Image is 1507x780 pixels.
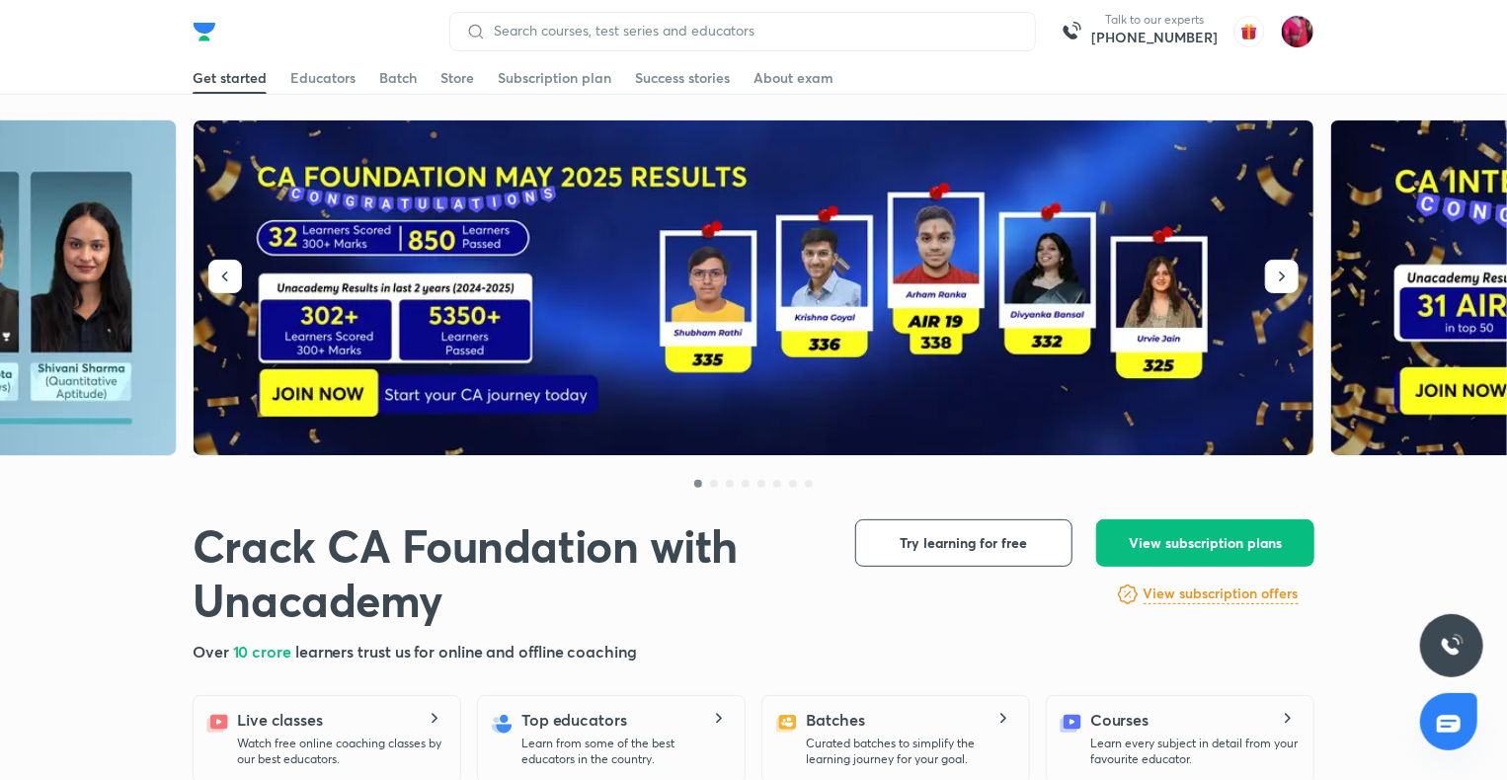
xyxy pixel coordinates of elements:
[290,62,356,94] a: Educators
[237,708,323,732] h5: Live classes
[233,641,295,662] span: 10 crore
[901,533,1028,553] span: Try learning for free
[379,62,417,94] a: Batch
[753,68,833,88] div: About exam
[1091,12,1218,28] p: Talk to our experts
[1096,519,1314,567] button: View subscription plans
[806,736,1013,767] p: Curated batches to simplify the learning journey for your goal.
[806,708,865,732] h5: Batches
[295,641,637,662] span: learners trust us for online and offline coaching
[1052,12,1091,51] img: call-us
[1091,28,1218,47] a: [PHONE_NUMBER]
[1440,634,1464,658] img: ttu
[521,708,627,732] h5: Top educators
[1090,736,1298,767] p: Learn every subject in detail from your favourite educator.
[498,62,611,94] a: Subscription plan
[290,68,356,88] div: Educators
[379,68,417,88] div: Batch
[237,736,444,767] p: Watch free online coaching classes by our best educators.
[486,23,1019,39] input: Search courses, test series and educators
[193,20,216,43] img: Company Logo
[193,62,267,94] a: Get started
[635,68,730,88] div: Success stories
[440,62,474,94] a: Store
[498,68,611,88] div: Subscription plan
[521,736,729,767] p: Learn from some of the best educators in the country.
[193,68,267,88] div: Get started
[635,62,730,94] a: Success stories
[855,519,1072,567] button: Try learning for free
[1144,583,1299,606] a: View subscription offers
[1129,533,1282,553] span: View subscription plans
[1281,15,1314,48] img: Anushka Gupta
[1090,708,1149,732] h5: Courses
[440,68,474,88] div: Store
[1233,16,1265,47] img: avatar
[753,62,833,94] a: About exam
[1144,584,1299,604] h6: View subscription offers
[193,519,824,628] h1: Crack CA Foundation with Unacademy
[193,641,233,662] span: Over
